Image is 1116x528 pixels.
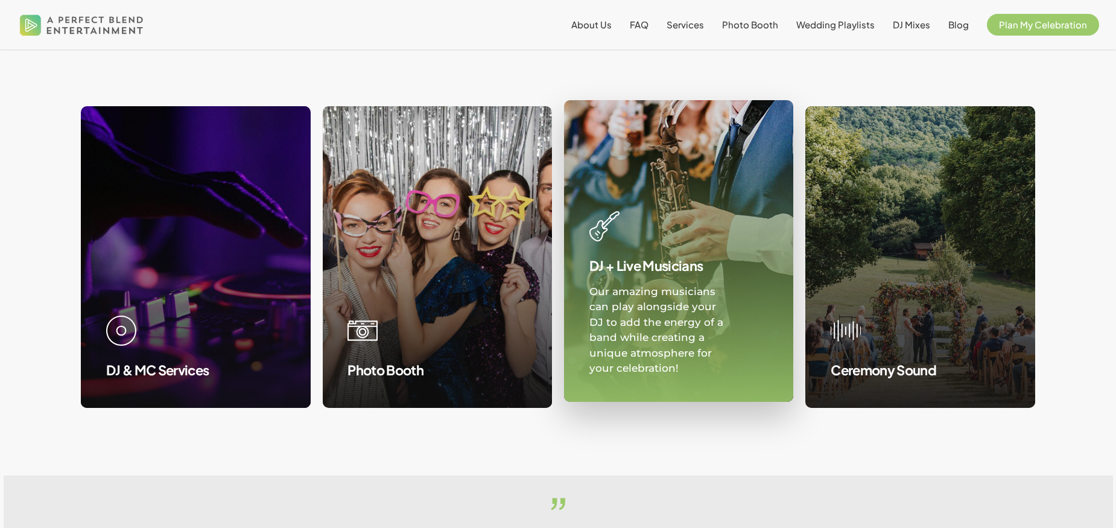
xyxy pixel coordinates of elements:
[667,19,704,30] span: Services
[893,19,930,30] span: DJ Mixes
[948,19,969,30] span: Blog
[893,20,930,30] a: DJ Mixes
[722,19,778,30] span: Photo Booth
[796,20,875,30] a: Wedding Playlists
[987,20,1099,30] a: Plan My Celebration
[948,20,969,30] a: Blog
[630,19,648,30] span: FAQ
[17,5,147,45] img: A Perfect Blend Entertainment
[571,19,612,30] span: About Us
[796,19,875,30] span: Wedding Playlists
[999,19,1087,30] span: Plan My Celebration
[630,20,648,30] a: FAQ
[722,20,778,30] a: Photo Booth
[667,20,704,30] a: Services
[571,20,612,30] a: About Us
